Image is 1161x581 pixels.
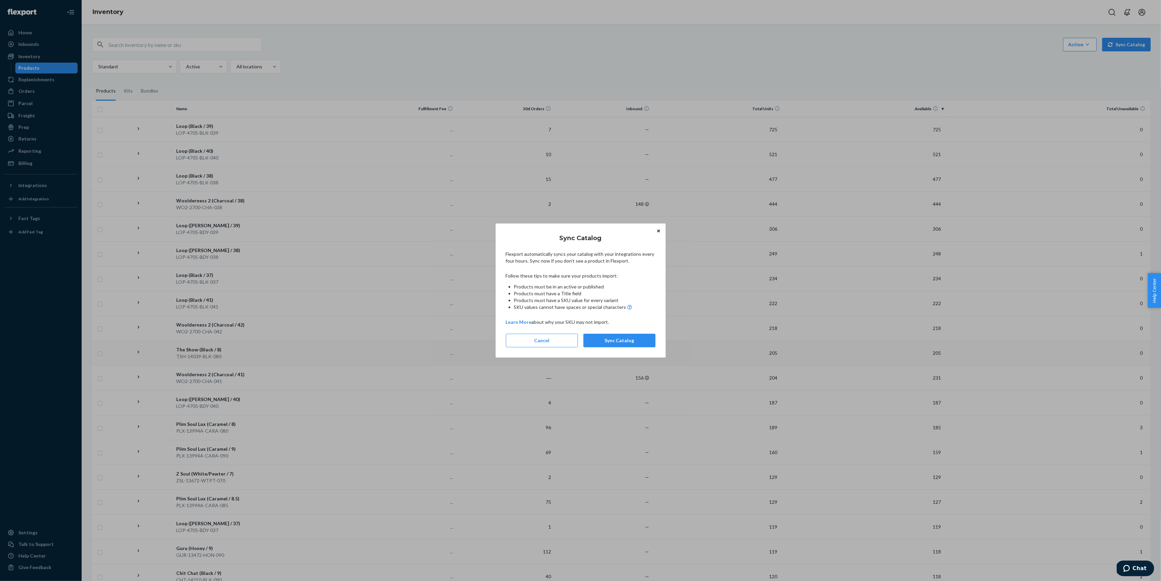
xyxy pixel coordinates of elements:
span: Products must be in an active or published [514,284,604,289]
span: Products must have a Title field [514,290,582,296]
button: Sync Catalog [583,334,656,347]
p: Flexport automatically syncs your catalog with your integrations every four hours. Sync now if yo... [506,251,656,264]
button: Cancel [506,334,578,347]
span: Products must have a SKU value for every variant [514,297,619,303]
span: Chat [16,5,30,11]
h2: Sync Catalog [506,234,656,243]
button: Close [655,227,662,234]
p: about why your SKU may not import. [506,319,656,326]
a: Learn More [506,319,532,325]
span: SKU values cannot have spaces or special characters [514,304,626,311]
p: Follow these tips to make sure your products import: [506,272,656,279]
